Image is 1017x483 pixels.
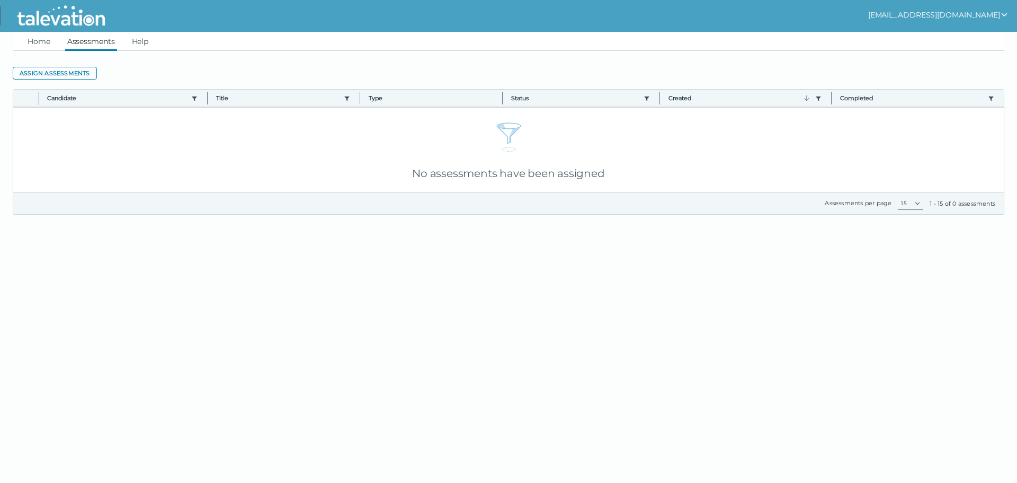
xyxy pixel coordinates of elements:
button: Candidate [47,94,187,102]
button: Column resize handle [499,86,506,109]
span: No assessments have been assigned [412,167,604,180]
label: Assessments per page [825,199,891,207]
button: Title [216,94,339,102]
button: Column resize handle [356,86,363,109]
button: Column resize handle [828,86,835,109]
a: Home [25,32,52,51]
div: 1 - 15 of 0 assessments [930,199,995,208]
button: Column resize handle [204,86,211,109]
a: Help [130,32,151,51]
button: Completed [840,94,984,102]
span: Type [369,94,494,102]
button: Created [668,94,810,102]
button: Assign assessments [13,67,97,80]
button: Status [511,94,639,102]
a: Assessments [65,32,117,51]
img: Talevation_Logo_Transparent_white.png [13,3,110,29]
button: show user actions [868,8,1009,21]
button: Column resize handle [656,86,663,109]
